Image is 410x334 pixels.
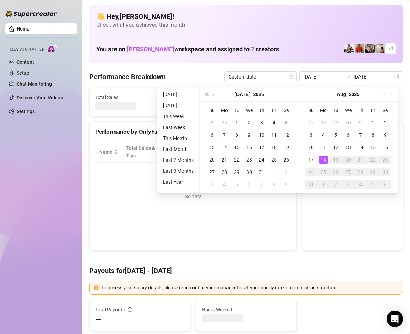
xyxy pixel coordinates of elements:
input: End date [354,73,393,81]
span: + 3 [388,45,394,52]
img: logo-BBDzfeDw.svg [5,10,57,17]
span: Hours Worked [202,306,291,313]
span: Total Sales & Tips [126,144,156,159]
span: Name [99,148,112,156]
span: Messages Sent [255,94,318,101]
a: Discover Viral Videos [16,95,63,100]
span: to [345,74,351,80]
img: Justin [355,44,364,53]
span: [PERSON_NAME] [127,46,174,53]
th: Name [95,142,122,163]
span: Custom date [229,72,292,82]
span: Total Sales [95,94,158,101]
img: AI Chatter [47,44,58,53]
div: No data [102,193,284,200]
span: Sales / Hour [214,144,235,159]
a: Content [16,59,34,65]
a: Home [16,26,30,32]
th: Chat Conversion [245,142,291,163]
span: exclamation-circle [94,285,99,290]
span: Chat Conversion [250,144,281,159]
h1: You are on workspace and assigned to creators [96,46,279,53]
div: Est. Hours Worked [169,144,201,159]
th: Total Sales & Tips [122,142,165,163]
div: Performance by OnlyFans Creator [95,127,291,136]
div: Sales by OnlyFans Creator [308,127,397,136]
th: Sales / Hour [210,142,245,163]
span: 7 [251,46,254,53]
img: Ralphy [375,44,385,53]
span: info-circle [128,307,132,312]
span: swap-right [345,74,351,80]
span: Total Payouts [95,306,125,313]
img: George [365,44,375,53]
a: Setup [16,70,29,76]
a: Settings [16,109,35,114]
div: To access your salary details, please reach out to your manager to set your hourly rate or commis... [101,284,399,291]
span: calendar [289,75,293,79]
span: — [95,314,102,325]
span: Active Chats [175,94,237,101]
img: JUSTIN [344,44,354,53]
input: Start date [303,73,343,81]
span: Izzy AI Chatter [10,46,44,53]
a: Chat Monitoring [16,81,52,87]
div: Open Intercom Messenger [387,311,403,327]
h4: Payouts for [DATE] - [DATE] [89,266,403,275]
h4: 👋 Hey, [PERSON_NAME] ! [96,12,396,21]
h4: Performance Breakdown [89,72,166,82]
span: Check what you achieved this month [96,21,396,29]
